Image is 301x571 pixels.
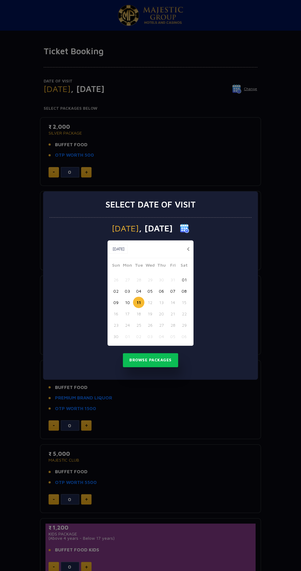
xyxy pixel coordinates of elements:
button: 22 [178,308,190,319]
span: , [DATE] [139,224,173,233]
button: 21 [167,308,178,319]
button: 23 [110,319,122,331]
span: Fri [167,262,178,270]
button: 04 [156,331,167,342]
button: 19 [144,308,156,319]
button: 27 [122,274,133,285]
button: 25 [133,319,144,331]
button: 01 [178,274,190,285]
button: Browse Packages [123,353,178,367]
button: 10 [122,297,133,308]
span: [DATE] [112,224,139,233]
button: 12 [144,297,156,308]
button: 05 [144,285,156,297]
button: 24 [122,319,133,331]
button: 04 [133,285,144,297]
img: calender icon [180,224,189,233]
button: 02 [110,285,122,297]
button: 03 [122,285,133,297]
button: 31 [167,274,178,285]
span: Mon [122,262,133,270]
button: 17 [122,308,133,319]
button: 06 [178,331,190,342]
button: 11 [133,297,144,308]
button: 28 [133,274,144,285]
button: 27 [156,319,167,331]
button: 18 [133,308,144,319]
span: Sat [178,262,190,270]
button: 30 [156,274,167,285]
button: 02 [133,331,144,342]
h3: Select date of visit [105,199,196,210]
button: [DATE] [109,245,128,254]
button: 03 [144,331,156,342]
button: 05 [167,331,178,342]
button: 09 [110,297,122,308]
button: 29 [144,274,156,285]
button: 14 [167,297,178,308]
button: 13 [156,297,167,308]
span: Sun [110,262,122,270]
span: Thu [156,262,167,270]
span: Wed [144,262,156,270]
button: 07 [167,285,178,297]
button: 26 [144,319,156,331]
button: 08 [178,285,190,297]
button: 16 [110,308,122,319]
span: Tue [133,262,144,270]
button: 30 [110,331,122,342]
button: 28 [167,319,178,331]
button: 01 [122,331,133,342]
button: 29 [178,319,190,331]
button: 15 [178,297,190,308]
button: 20 [156,308,167,319]
button: 06 [156,285,167,297]
button: 26 [110,274,122,285]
